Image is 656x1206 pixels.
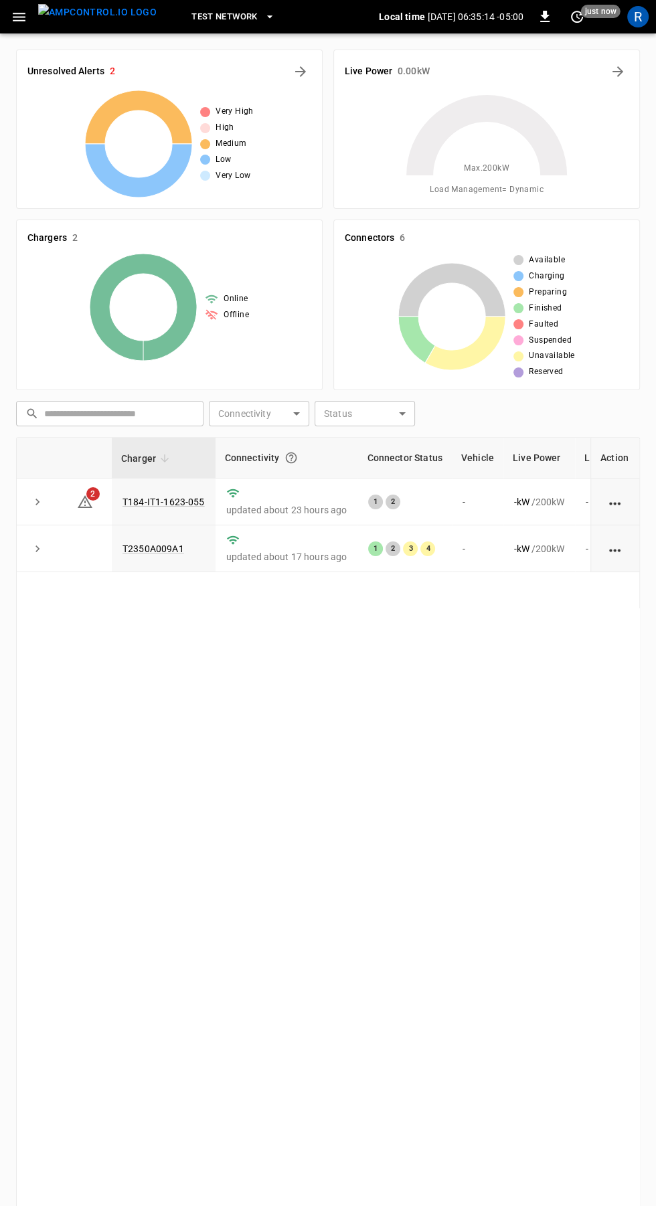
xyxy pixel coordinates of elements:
button: Test Network [186,4,280,30]
span: Load Management = Dynamic [430,183,544,197]
span: High [216,121,234,135]
div: / 200 kW [514,542,564,555]
p: Local time [379,10,425,23]
span: Available [529,254,565,267]
p: - kW [514,495,529,509]
span: 2 [86,487,100,501]
span: Unavailable [529,349,574,363]
div: action cell options [607,495,624,509]
button: set refresh interval [566,6,588,27]
h6: Chargers [27,231,67,246]
p: [DATE] 06:35:14 -05:00 [428,10,523,23]
a: T184-IT1-1623-055 [122,497,205,507]
button: Energy Overview [607,61,629,82]
a: 2 [77,495,93,506]
td: - % [575,525,631,572]
td: - [452,479,503,525]
h6: 6 [400,231,405,246]
td: - % [575,479,631,525]
div: action cell options [607,542,624,555]
span: Low [216,153,231,167]
p: - kW [514,542,529,555]
h6: 0.00 kW [398,64,430,79]
th: Vehicle [452,438,503,479]
div: / 200 kW [514,495,564,509]
div: 2 [386,541,400,556]
span: Very Low [216,169,250,183]
div: 2 [386,495,400,509]
h6: 2 [110,64,115,79]
th: Connector Status [357,438,451,479]
div: 1 [368,541,383,556]
h6: Live Power [345,64,392,79]
span: Max. 200 kW [464,162,509,175]
div: profile-icon [627,6,649,27]
td: - [452,525,503,572]
p: updated about 17 hours ago [226,550,347,564]
button: Connection between the charger and our software. [279,446,303,470]
p: updated about 23 hours ago [226,503,347,517]
h6: Unresolved Alerts [27,64,104,79]
span: Test Network [191,9,257,25]
button: All Alerts [290,61,311,82]
button: expand row [27,492,48,512]
img: ampcontrol.io logo [38,4,157,21]
h6: Connectors [345,231,394,246]
th: Live SoC [575,438,631,479]
div: 4 [420,541,435,556]
div: 3 [403,541,418,556]
span: Faulted [529,318,558,331]
span: Charger [121,450,173,466]
span: Finished [529,302,562,315]
span: Charging [529,270,564,283]
th: Live Power [503,438,575,479]
span: Online [224,292,248,306]
div: 1 [368,495,383,509]
span: just now [581,5,621,18]
a: T2350A009A1 [122,543,184,554]
th: Action [590,438,639,479]
span: Very High [216,105,254,118]
span: Reserved [529,365,563,379]
span: Medium [216,137,246,151]
h6: 2 [72,231,78,246]
button: expand row [27,539,48,559]
span: Suspended [529,334,572,347]
span: Offline [224,309,249,322]
span: Preparing [529,286,567,299]
div: Connectivity [225,446,349,470]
